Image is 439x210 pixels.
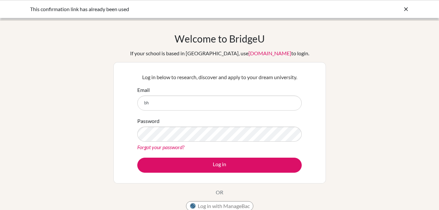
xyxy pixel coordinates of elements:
a: [DOMAIN_NAME] [248,50,291,56]
label: Email [137,86,150,94]
div: If your school is based in [GEOGRAPHIC_DATA], use to login. [130,49,309,57]
p: OR [216,188,223,196]
a: Forgot your password? [137,144,184,150]
label: Password [137,117,160,125]
div: This confirmation link has already been used [30,5,311,13]
button: Log in [137,158,302,173]
p: Log in below to research, discover and apply to your dream university. [137,73,302,81]
h1: Welcome to BridgeU [175,33,265,44]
